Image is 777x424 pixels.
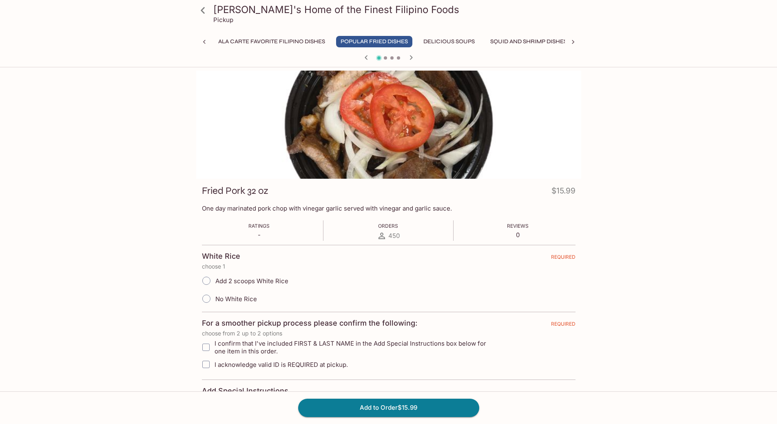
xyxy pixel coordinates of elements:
button: Add to Order$15.99 [298,399,479,417]
p: One day marinated pork chop with vinegar garlic served with vinegar and garlic sauce. [202,204,576,212]
button: Squid and Shrimp Dishes [486,36,571,47]
span: REQUIRED [551,254,576,263]
span: I acknowledge valid ID is REQUIRED at pickup. [215,361,348,369]
button: Delicious Soups [419,36,479,47]
h4: White Rice [202,252,240,261]
p: 0 [507,231,529,239]
span: I confirm that I've included FIRST & LAST NAME in the Add Special Instructions box below for one ... [215,340,497,355]
span: REQUIRED [551,321,576,330]
h4: $15.99 [551,184,576,200]
h3: Fried Pork 32 oz [202,184,268,197]
span: Add 2 scoops White Rice [215,277,288,285]
button: Popular Fried Dishes [336,36,412,47]
h4: Add Special Instructions [202,386,576,395]
p: Pickup [213,16,233,24]
p: - [248,231,270,239]
span: Reviews [507,223,529,229]
span: No White Rice [215,295,257,303]
button: Ala Carte Favorite Filipino Dishes [214,36,330,47]
h3: [PERSON_NAME]'s Home of the Finest Filipino Foods [213,3,578,16]
div: Fried Pork 32 oz [196,71,581,179]
span: 450 [388,232,400,240]
p: choose 1 [202,263,576,270]
span: Ratings [248,223,270,229]
span: Orders [378,223,398,229]
p: choose from 2 up to 2 options [202,330,576,337]
h4: For a smoother pickup process please confirm the following: [202,319,417,328]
